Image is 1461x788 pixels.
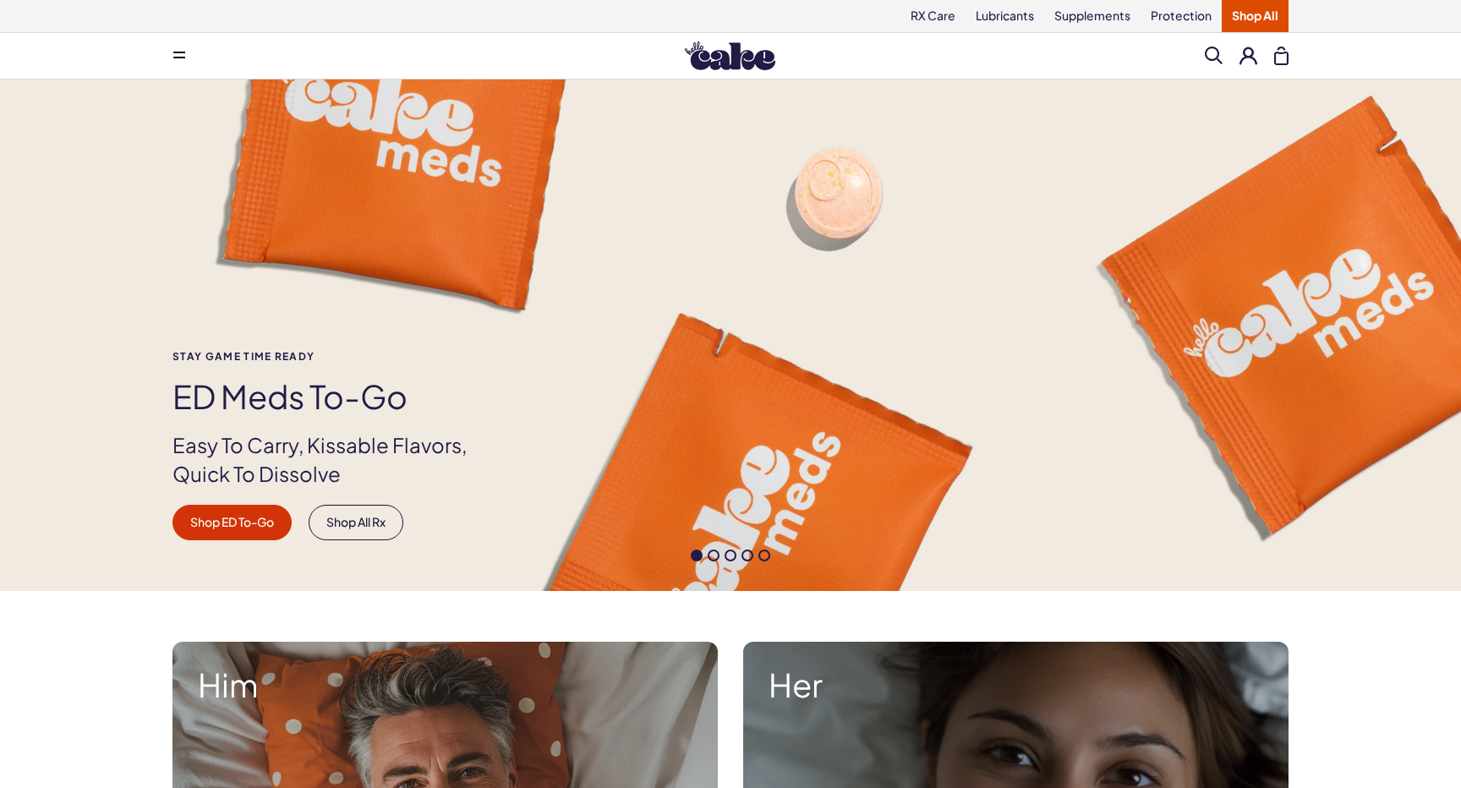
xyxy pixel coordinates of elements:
img: Hello Cake [685,41,775,70]
a: Shop All Rx [309,505,403,540]
p: Easy To Carry, Kissable Flavors, Quick To Dissolve [172,431,495,488]
span: Stay Game time ready [172,351,495,362]
strong: Him [198,667,692,703]
a: Shop ED To-Go [172,505,292,540]
strong: Her [769,667,1263,703]
h1: ED Meds to-go [172,379,495,414]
